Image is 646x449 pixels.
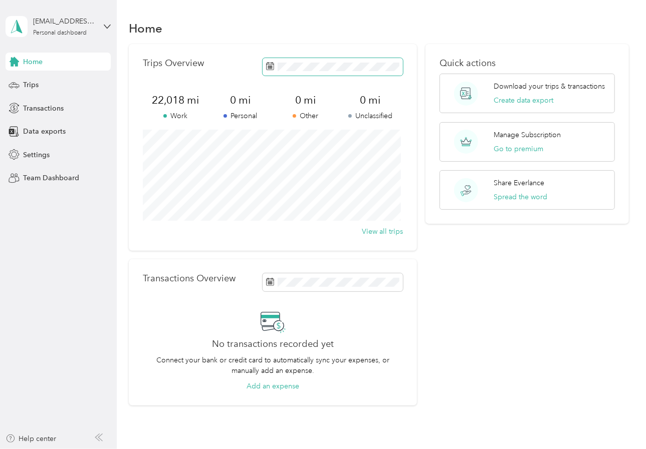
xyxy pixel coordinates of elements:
[143,58,204,69] p: Trips Overview
[23,150,50,160] span: Settings
[33,16,96,27] div: [EMAIL_ADDRESS][DOMAIN_NAME]
[129,23,162,34] h1: Home
[33,30,87,36] div: Personal dashboard
[143,273,236,284] p: Transactions Overview
[362,226,403,237] button: View all trips
[6,433,57,444] button: Help center
[494,144,544,154] button: Go to premium
[143,355,402,376] p: Connect your bank or credit card to automatically sync your expenses, or manually add an expense.
[494,95,554,106] button: Create data export
[494,178,545,188] p: Share Everlance
[208,93,273,107] span: 0 mi
[338,93,403,107] span: 0 mi
[23,80,39,90] span: Trips
[273,111,338,121] p: Other
[23,173,79,183] span: Team Dashboard
[143,111,208,121] p: Work
[23,126,66,137] span: Data exports
[247,381,299,391] button: Add an expense
[273,93,338,107] span: 0 mi
[338,111,403,121] p: Unclassified
[494,81,605,92] p: Download your trips & transactions
[212,339,334,349] h2: No transactions recorded yet
[143,93,208,107] span: 22,018 mi
[23,103,64,114] span: Transactions
[208,111,273,121] p: Personal
[23,57,43,67] span: Home
[494,130,561,140] p: Manage Subscription
[440,58,614,69] p: Quick actions
[590,393,646,449] iframe: Everlance-gr Chat Button Frame
[494,192,548,202] button: Spread the word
